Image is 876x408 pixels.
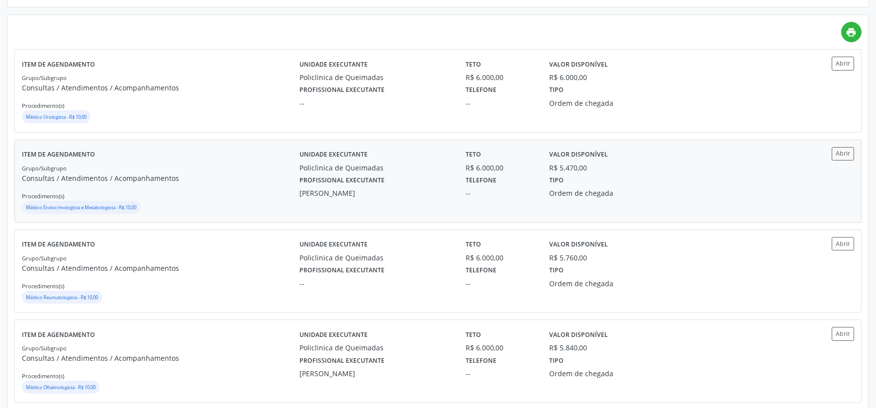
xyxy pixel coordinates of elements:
[549,368,660,379] div: Ordem de chegada
[22,372,64,380] small: Procedimento(s)
[26,204,136,211] small: Médico Endocrinologista e Metabologista - R$ 10,00
[22,263,299,273] p: Consultas / Atendimentos / Acompanhamentos
[549,278,660,289] div: Ordem de chegada
[299,278,452,289] div: --
[466,263,496,278] label: Telefone
[549,263,564,278] label: Tipo
[22,192,64,200] small: Procedimento(s)
[466,98,535,108] div: --
[466,252,535,263] div: R$ 6.000,00
[299,237,368,252] label: Unidade executante
[549,72,587,82] div: R$ 6.000,00
[22,74,67,82] small: Grupo/Subgrupo
[299,353,385,368] label: Profissional executante
[549,342,587,353] div: R$ 5.840,00
[22,147,95,163] label: Item de agendamento
[832,327,854,340] button: Abrir
[549,82,564,98] label: Tipo
[22,164,67,172] small: Grupo/Subgrupo
[549,188,660,198] div: Ordem de chegada
[466,188,535,198] div: --
[466,353,496,368] label: Telefone
[466,57,481,72] label: Teto
[466,278,535,289] div: --
[22,344,67,352] small: Grupo/Subgrupo
[299,72,452,82] div: Policlinica de Queimadas
[466,163,535,173] div: R$ 6.000,00
[22,173,299,183] p: Consultas / Atendimentos / Acompanhamentos
[832,147,854,161] button: Abrir
[26,294,98,301] small: Médico Reumatologista - R$ 10,00
[466,147,481,163] label: Teto
[466,342,535,353] div: R$ 6.000,00
[299,188,452,198] div: [PERSON_NAME]
[22,237,95,252] label: Item de agendamento
[549,57,608,72] label: Valor disponível
[299,342,452,353] div: Policlinica de Queimadas
[466,173,496,188] label: Telefone
[299,98,452,108] div: --
[549,163,587,173] div: R$ 5.470,00
[549,98,660,108] div: Ordem de chegada
[299,57,368,72] label: Unidade executante
[299,173,385,188] label: Profissional executante
[466,82,496,98] label: Telefone
[299,163,452,173] div: Policlinica de Queimadas
[549,173,564,188] label: Tipo
[466,237,481,252] label: Teto
[549,353,564,368] label: Tipo
[22,57,95,72] label: Item de agendamento
[549,147,608,163] label: Valor disponível
[22,254,67,262] small: Grupo/Subgrupo
[22,327,95,342] label: Item de agendamento
[299,368,452,379] div: [PERSON_NAME]
[299,327,368,342] label: Unidade executante
[846,27,857,38] i: print
[549,237,608,252] label: Valor disponível
[299,263,385,278] label: Profissional executante
[832,237,854,250] button: Abrir
[549,327,608,342] label: Valor disponível
[26,114,87,120] small: Médico Urologista - R$ 10,00
[299,147,368,163] label: Unidade executante
[466,327,481,342] label: Teto
[299,252,452,263] div: Policlinica de Queimadas
[22,353,299,363] p: Consultas / Atendimentos / Acompanhamentos
[299,82,385,98] label: Profissional executante
[466,368,535,379] div: --
[22,282,64,290] small: Procedimento(s)
[549,252,587,263] div: R$ 5.760,00
[22,82,299,93] p: Consultas / Atendimentos / Acompanhamentos
[466,72,535,82] div: R$ 6.000,00
[832,57,854,70] button: Abrir
[22,102,64,109] small: Procedimento(s)
[26,384,96,391] small: Médico Oftalmologista - R$ 10,00
[841,22,862,42] a: print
